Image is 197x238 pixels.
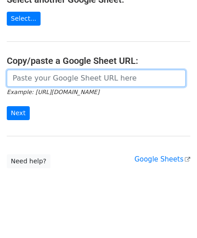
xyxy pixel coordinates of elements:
iframe: Chat Widget [152,195,197,238]
small: Example: [URL][DOMAIN_NAME] [7,89,99,95]
a: Need help? [7,154,50,168]
a: Select... [7,12,41,26]
h4: Copy/paste a Google Sheet URL: [7,55,190,66]
input: Next [7,106,30,120]
input: Paste your Google Sheet URL here [7,70,186,87]
a: Google Sheets [134,155,190,163]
